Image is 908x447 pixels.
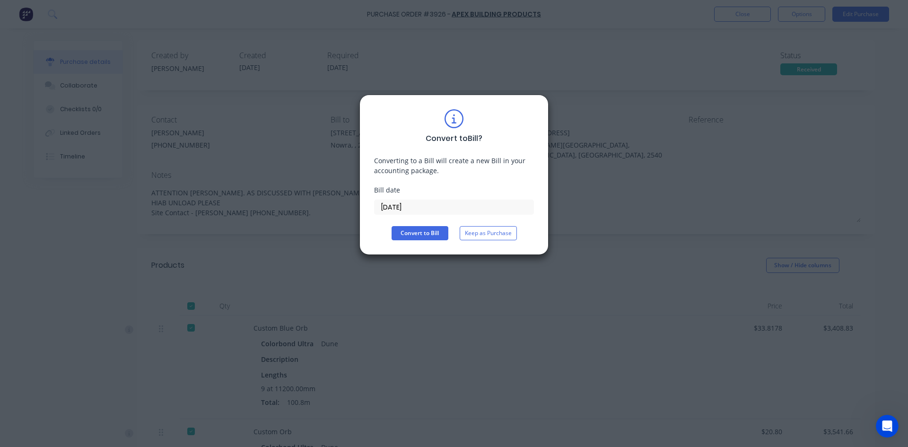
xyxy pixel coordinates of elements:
[876,415,899,438] iframe: Intercom live chat
[374,156,534,175] div: Converting to a Bill will create a new Bill in your accounting package.
[426,133,482,144] div: Convert to Bill ?
[374,185,534,195] div: Bill date
[392,226,448,240] button: Convert to Bill
[460,226,517,240] button: Keep as Purchase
